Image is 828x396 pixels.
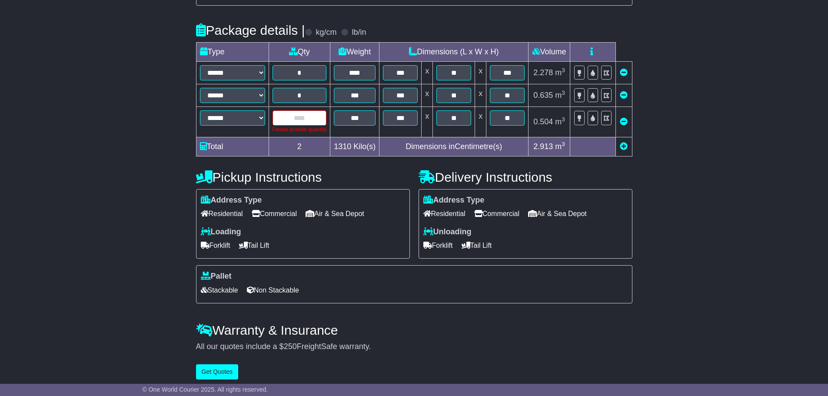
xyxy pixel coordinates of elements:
label: lb/in [352,28,366,37]
span: m [555,91,565,100]
span: Residential [201,207,243,220]
label: kg/cm [316,28,336,37]
label: Loading [201,227,241,237]
h4: Package details | [196,23,305,37]
span: Commercial [474,207,519,220]
td: Qty [269,42,330,61]
label: Pallet [201,272,232,281]
h4: Delivery Instructions [419,170,632,184]
a: Remove this item [620,91,628,100]
sup: 3 [562,141,565,147]
span: Forklift [201,239,230,252]
td: Volume [529,42,570,61]
a: Remove this item [620,68,628,77]
span: Forklift [423,239,453,252]
a: Remove this item [620,117,628,126]
td: Weight [330,42,379,61]
label: Address Type [201,196,262,205]
sup: 3 [562,116,565,123]
span: © One World Courier 2025. All rights reserved. [143,386,268,393]
td: x [422,61,433,84]
span: 2.278 [533,68,553,77]
td: 2 [269,137,330,156]
span: Tail Lift [239,239,269,252]
span: m [555,117,565,126]
span: Air & Sea Depot [306,207,364,220]
td: Total [196,137,269,156]
span: Non Stackable [247,283,299,297]
sup: 3 [562,67,565,73]
div: Please provide quantity [273,126,327,133]
span: m [555,142,565,151]
span: Residential [423,207,466,220]
span: Tail Lift [462,239,492,252]
span: 0.635 [533,91,553,100]
a: Add new item [620,142,628,151]
span: 2.913 [533,142,553,151]
h4: Pickup Instructions [196,170,410,184]
td: x [475,61,486,84]
td: Dimensions in Centimetre(s) [379,137,529,156]
span: 0.504 [533,117,553,126]
td: x [422,84,433,106]
span: m [555,68,565,77]
sup: 3 [562,90,565,96]
span: Commercial [252,207,297,220]
td: Type [196,42,269,61]
td: x [422,106,433,137]
td: x [475,84,486,106]
span: 1310 [334,142,351,151]
button: Get Quotes [196,364,239,379]
span: Stackable [201,283,238,297]
span: Air & Sea Depot [528,207,587,220]
span: 250 [284,342,297,351]
td: Dimensions (L x W x H) [379,42,529,61]
td: x [475,106,486,137]
h4: Warranty & Insurance [196,323,632,337]
label: Address Type [423,196,485,205]
label: Unloading [423,227,472,237]
td: Kilo(s) [330,137,379,156]
div: All our quotes include a $ FreightSafe warranty. [196,342,632,352]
